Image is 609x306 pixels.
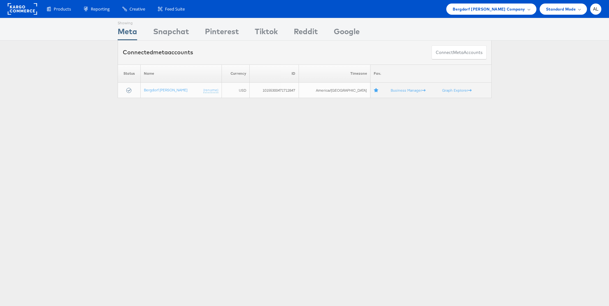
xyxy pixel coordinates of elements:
div: Google [334,26,360,40]
div: Snapchat [153,26,189,40]
div: Connected accounts [123,48,193,57]
td: 10155300471712847 [249,83,298,98]
button: ConnectmetaAccounts [432,45,487,60]
span: Bergdorf [PERSON_NAME] Company [453,6,525,12]
span: Standard Mode [546,6,576,12]
th: Name [140,65,222,83]
a: Business Manager [390,88,425,93]
div: Reddit [294,26,318,40]
td: USD [222,83,249,98]
span: meta [153,49,168,56]
th: Timezone [298,65,370,83]
a: Graph Explorer [442,88,471,93]
div: Showing [118,18,137,26]
th: ID [249,65,298,83]
span: meta [453,50,464,56]
span: Products [54,6,71,12]
th: Status [118,65,140,83]
a: Bergdorf [PERSON_NAME] [144,88,187,92]
a: (rename) [203,88,218,93]
th: Currency [222,65,249,83]
div: Meta [118,26,137,40]
div: Pinterest [205,26,239,40]
td: America/[GEOGRAPHIC_DATA] [298,83,370,98]
span: Creative [129,6,145,12]
span: Reporting [91,6,110,12]
span: AL [593,7,599,11]
div: Tiktok [255,26,278,40]
span: Feed Suite [165,6,185,12]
